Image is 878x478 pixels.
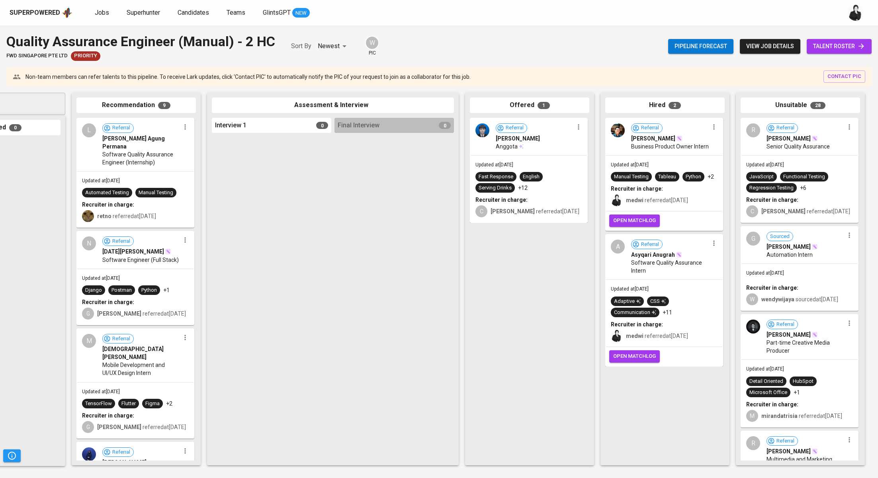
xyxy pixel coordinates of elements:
[613,216,656,225] span: open matchlog
[470,98,589,113] div: Offered
[3,449,21,462] button: Pipeline Triggers
[127,8,162,18] a: Superhunter
[761,208,850,215] span: referred at [DATE]
[145,400,160,408] div: Figma
[82,334,96,348] div: M
[215,121,246,130] span: Interview 1
[609,350,660,363] button: open matchlog
[263,8,310,18] a: GlintsGPT NEW
[178,8,211,18] a: Candidates
[611,286,649,292] span: Updated at [DATE]
[82,421,94,433] div: G
[611,330,623,342] img: medwi@glints.com
[491,208,535,215] b: [PERSON_NAME]
[212,98,454,113] div: Assessment & Interview
[85,189,129,197] div: Automated Testing
[538,102,550,109] span: 1
[109,449,133,456] span: Referral
[676,135,682,142] img: magic_wand.svg
[475,205,487,217] div: C
[767,339,844,355] span: Part-time Creative Media Producer
[82,178,120,183] span: Updated at [DATE]
[97,310,186,317] span: referred at [DATE]
[227,9,245,16] span: Teams
[82,412,134,419] b: Recruiter in charge:
[812,332,818,338] img: magic_wand.svg
[523,173,540,181] div: English
[141,287,157,294] div: Python
[746,366,784,372] span: Updated at [DATE]
[365,36,379,57] div: pic
[631,135,675,142] span: [PERSON_NAME]
[668,39,733,54] button: Pipeline forecast
[767,251,813,259] span: Automation Intern
[97,424,186,430] span: referred at [DATE]
[631,142,709,150] span: Business Product Owner Intern
[491,208,579,215] span: referred at [DATE]
[626,197,643,203] b: medwi
[95,9,109,16] span: Jobs
[439,122,451,129] span: 0
[97,424,141,430] b: [PERSON_NAME]
[95,8,111,18] a: Jobs
[746,410,758,422] div: M
[749,378,783,385] div: Detail Oriented
[71,51,100,61] div: New Job received from Demand Team
[82,236,96,250] div: N
[669,102,681,109] span: 2
[663,308,672,316] p: +11
[810,102,825,109] span: 28
[227,8,247,18] a: Teams
[626,197,688,203] span: referred at [DATE]
[761,296,838,302] span: sourced at [DATE]
[767,331,811,339] span: [PERSON_NAME]
[97,213,111,219] b: retno
[638,124,662,132] span: Referral
[611,321,663,328] b: Recruiter in charge:
[121,400,136,408] div: Flutter
[676,252,682,258] img: magic_wand.svg
[773,124,798,132] span: Referral
[82,201,134,208] b: Recruiter in charge:
[611,185,663,192] b: Recruiter in charge:
[611,194,623,206] img: medwi@glints.com
[165,248,171,255] img: magic_wand.svg
[767,135,811,142] span: [PERSON_NAME]
[761,413,798,419] b: mirandatrisia
[82,308,94,320] div: G
[139,189,173,197] div: Manual Testing
[85,400,112,408] div: TensorFlow
[102,345,180,361] span: [DEMOGRAPHIC_DATA][PERSON_NAME]
[746,401,798,408] b: Recruiter in charge:
[794,388,800,396] p: +1
[97,310,141,317] b: [PERSON_NAME]
[479,184,512,192] div: Serving Drinks
[741,98,860,113] div: Unsuitable
[318,39,349,54] div: Newest
[767,447,811,455] span: [PERSON_NAME]
[102,458,147,466] span: [PERSON_NAME]
[292,9,310,17] span: NEW
[503,124,527,132] span: Referral
[614,309,656,316] div: Communication
[614,298,641,305] div: Adaptive
[746,285,798,291] b: Recruiter in charge:
[82,210,94,222] img: ec6c0910-f960-4a00-a8f8-c5744e41279e.jpg
[761,208,806,215] b: [PERSON_NAME]
[746,197,798,203] b: Recruiter in charge:
[740,39,800,54] button: view job details
[178,9,209,16] span: Candidates
[773,437,798,445] span: Referral
[631,259,709,275] span: Software Quality Assurance Intern
[812,244,818,250] img: magic_wand.svg
[614,173,649,181] div: Manual Testing
[746,320,760,334] img: 79a9beea33e5e6a7526b37e3cbcb211a.png
[611,123,625,137] img: b69230ff5487f6957e68a1f1c4d79ff5.jpg
[848,5,864,21] img: medwi@glints.com
[746,162,784,168] span: Updated at [DATE]
[783,173,825,181] div: Functional Testing
[773,321,798,328] span: Referral
[82,389,120,394] span: Updated at [DATE]
[496,142,518,150] span: Anggota
[761,296,794,302] b: wendywijaya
